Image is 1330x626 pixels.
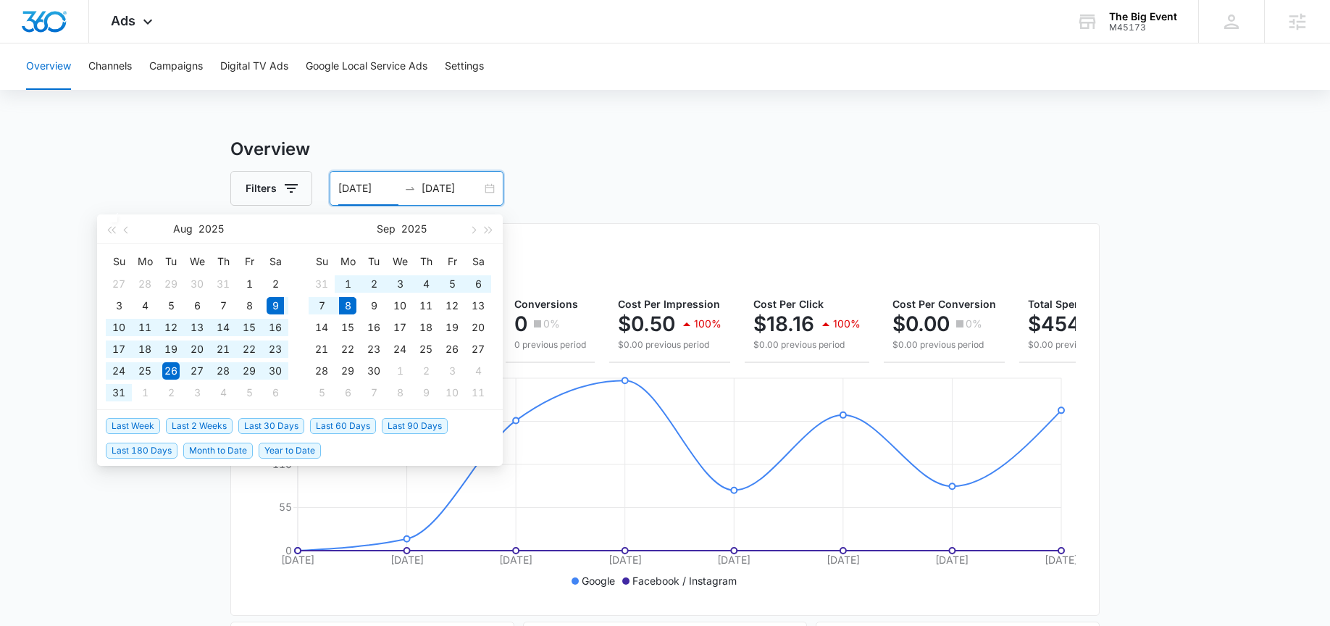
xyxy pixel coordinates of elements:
[162,384,180,401] div: 2
[262,295,288,317] td: 2025-08-09
[162,275,180,293] div: 29
[514,338,586,351] p: 0 previous period
[106,382,132,404] td: 2025-08-31
[391,319,409,336] div: 17
[1028,312,1113,335] p: $454.04
[465,273,491,295] td: 2025-09-06
[404,183,416,194] span: swap-right
[262,360,288,382] td: 2025-08-30
[132,382,158,404] td: 2025-09-01
[262,382,288,404] td: 2025-09-06
[132,317,158,338] td: 2025-08-11
[267,362,284,380] div: 30
[136,297,154,314] div: 4
[417,275,435,293] div: 4
[443,297,461,314] div: 12
[717,554,750,566] tspan: [DATE]
[445,43,484,90] button: Settings
[439,338,465,360] td: 2025-09-26
[262,273,288,295] td: 2025-08-02
[309,273,335,295] td: 2025-08-31
[162,341,180,358] div: 19
[132,273,158,295] td: 2025-07-28
[387,382,413,404] td: 2025-10-08
[110,319,127,336] div: 10
[1028,338,1159,351] p: $0.00 previous period
[236,273,262,295] td: 2025-08-01
[267,319,284,336] div: 16
[413,360,439,382] td: 2025-10-02
[387,317,413,338] td: 2025-09-17
[230,171,312,206] button: Filters
[335,360,361,382] td: 2025-09-29
[469,275,487,293] div: 6
[214,319,232,336] div: 14
[236,360,262,382] td: 2025-08-29
[106,338,132,360] td: 2025-08-17
[391,362,409,380] div: 1
[387,273,413,295] td: 2025-09-03
[236,295,262,317] td: 2025-08-08
[618,298,720,310] span: Cost Per Impression
[173,214,193,243] button: Aug
[106,418,160,434] span: Last Week
[469,341,487,358] div: 27
[184,360,210,382] td: 2025-08-27
[210,273,236,295] td: 2025-07-31
[198,214,224,243] button: 2025
[267,297,284,314] div: 9
[335,250,361,273] th: Mo
[1028,298,1087,310] span: Total Spend
[136,362,154,380] div: 25
[387,338,413,360] td: 2025-09-24
[132,295,158,317] td: 2025-08-04
[310,418,376,434] span: Last 60 Days
[391,341,409,358] div: 24
[514,298,578,310] span: Conversions
[335,273,361,295] td: 2025-09-01
[417,384,435,401] div: 9
[313,319,330,336] div: 14
[106,295,132,317] td: 2025-08-03
[827,554,860,566] tspan: [DATE]
[892,298,996,310] span: Cost Per Conversion
[309,317,335,338] td: 2025-09-14
[214,275,232,293] div: 31
[465,295,491,317] td: 2025-09-13
[335,317,361,338] td: 2025-09-15
[335,338,361,360] td: 2025-09-22
[230,136,1100,162] h3: Overview
[514,312,527,335] p: 0
[339,362,356,380] div: 29
[184,338,210,360] td: 2025-08-20
[220,43,288,90] button: Digital TV Ads
[106,250,132,273] th: Su
[309,338,335,360] td: 2025-09-21
[413,250,439,273] th: Th
[158,317,184,338] td: 2025-08-12
[338,180,398,196] input: Start date
[236,338,262,360] td: 2025-08-22
[26,43,71,90] button: Overview
[279,501,292,513] tspan: 55
[241,341,258,358] div: 22
[361,273,387,295] td: 2025-09-02
[313,384,330,401] div: 5
[313,275,330,293] div: 31
[1109,11,1177,22] div: account name
[309,250,335,273] th: Su
[313,297,330,314] div: 7
[241,319,258,336] div: 15
[285,544,292,556] tspan: 0
[106,360,132,382] td: 2025-08-24
[188,341,206,358] div: 20
[361,382,387,404] td: 2025-10-07
[413,295,439,317] td: 2025-09-11
[267,341,284,358] div: 23
[443,341,461,358] div: 26
[413,382,439,404] td: 2025-10-09
[465,338,491,360] td: 2025-09-27
[88,43,132,90] button: Channels
[132,338,158,360] td: 2025-08-18
[313,362,330,380] div: 28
